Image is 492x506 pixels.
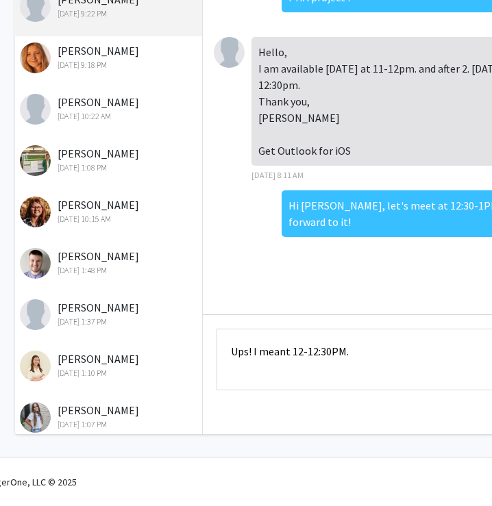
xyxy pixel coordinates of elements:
div: [DATE] 9:22 PM [20,8,199,20]
img: McKenzie Wirtz [214,37,245,68]
div: [DATE] 10:22 AM [20,110,199,123]
img: Kamryn Camp [20,94,51,125]
div: [PERSON_NAME] [20,42,199,71]
span: [DATE] 8:11 AM [251,170,304,180]
div: [PERSON_NAME] [20,248,199,277]
div: [DATE] 1:08 PM [20,162,199,174]
iframe: Chat [10,444,58,496]
div: [DATE] 9:18 PM [20,59,199,71]
div: [DATE] 1:07 PM [20,418,199,431]
div: [PERSON_NAME] [20,351,199,379]
img: Josephine Traver [20,145,51,176]
img: Ariana Buttery [20,42,51,73]
div: [DATE] 1:48 PM [20,264,199,277]
div: [PERSON_NAME] [20,145,199,174]
img: Isaac Dodson [20,248,51,279]
div: [PERSON_NAME] [20,402,199,431]
img: Keshav Bhandari [20,299,51,330]
div: [DATE] 1:10 PM [20,367,199,379]
div: [DATE] 10:15 AM [20,213,199,225]
div: [PERSON_NAME] [20,197,199,225]
div: [DATE] 1:37 PM [20,316,199,328]
div: [PERSON_NAME] [20,94,199,123]
img: Katelyn Straw [20,197,51,227]
div: [PERSON_NAME] [20,299,199,328]
img: Ella Santiago [20,402,51,433]
img: Peyton McCubbin [20,351,51,381]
